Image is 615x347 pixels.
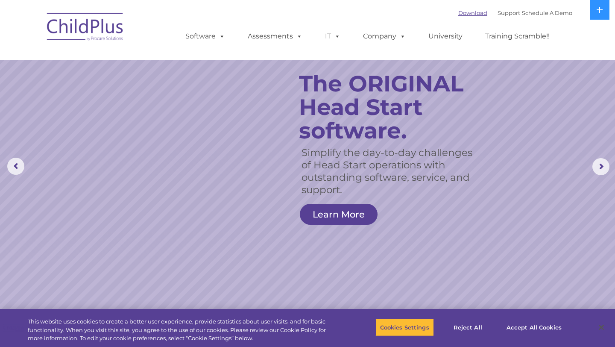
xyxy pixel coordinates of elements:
[420,28,471,45] a: University
[375,318,434,336] button: Cookies Settings
[28,318,338,343] div: This website uses cookies to create a better user experience, provide statistics about user visit...
[119,56,145,63] span: Last name
[458,9,487,16] a: Download
[119,91,155,98] span: Phone number
[300,204,378,225] a: Learn More
[441,318,495,336] button: Reject All
[43,7,128,50] img: ChildPlus by Procare Solutions
[458,9,572,16] font: |
[522,9,572,16] a: Schedule A Demo
[239,28,311,45] a: Assessments
[592,318,611,337] button: Close
[502,318,566,336] button: Accept All Cookies
[498,9,520,16] a: Support
[302,147,482,196] rs-layer: Simplify the day-to-day challenges of Head Start operations with outstanding software, service, a...
[354,28,414,45] a: Company
[477,28,558,45] a: Training Scramble!!
[299,72,491,142] rs-layer: The ORIGINAL Head Start software.
[177,28,234,45] a: Software
[316,28,349,45] a: IT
